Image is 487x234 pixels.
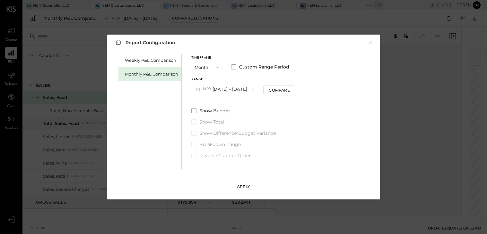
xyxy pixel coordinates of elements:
[237,184,250,189] div: Apply
[199,152,251,159] span: Reverse Column Order
[199,141,241,148] span: Breakdown Range
[191,61,223,73] button: Month
[228,182,260,192] button: Apply
[191,83,259,95] button: M09[DATE] - [DATE]
[199,130,276,136] span: Show Difference/Budget Variance
[125,57,178,63] div: Weekly P&L Comparison
[199,119,224,125] span: Show Total
[199,108,230,114] span: Show Budget
[239,64,289,70] span: Custom Range Period
[191,56,223,60] div: Timeframe
[263,85,295,95] button: Compare
[191,78,259,81] div: Range
[114,38,175,46] h3: Report Configuration
[203,86,213,92] span: M09
[125,71,178,77] div: Monthly P&L Comparison
[367,39,373,46] button: ×
[269,87,290,93] div: Compare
